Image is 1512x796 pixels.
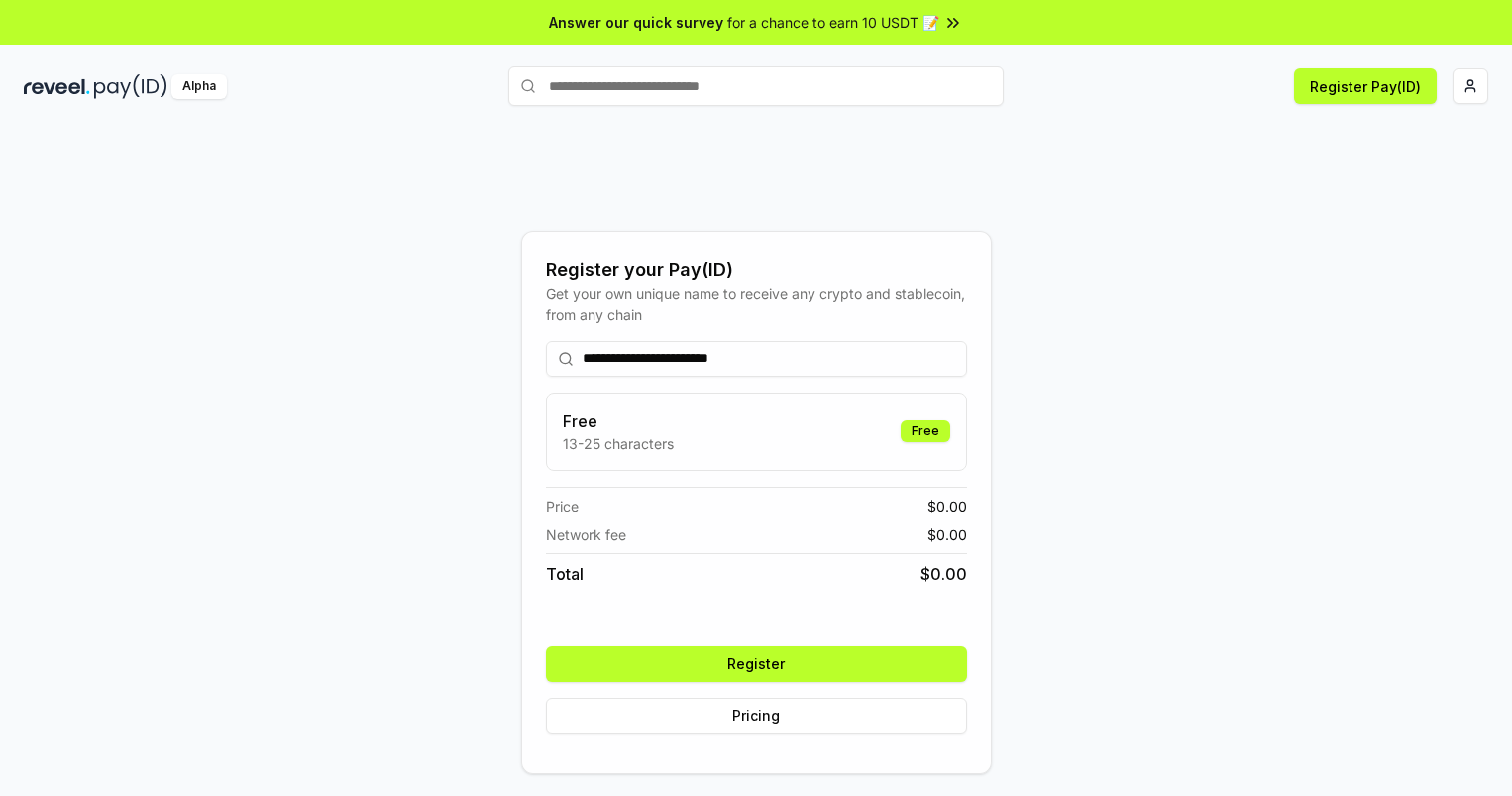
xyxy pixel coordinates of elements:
[546,256,967,284] div: Register your Pay(ID)
[546,496,579,516] span: Price
[546,562,584,586] span: Total
[727,12,939,33] span: for a chance to earn 10 USDT 📝
[546,284,967,325] div: Get your own unique name to receive any crypto and stablecoin, from any chain
[927,524,967,545] span: $ 0.00
[24,74,90,99] img: reveel_dark
[549,12,723,33] span: Answer our quick survey
[546,698,967,734] button: Pricing
[546,524,626,545] span: Network fee
[563,409,674,433] h3: Free
[920,562,967,586] span: $ 0.00
[563,433,674,454] p: 13-25 characters
[546,646,967,682] button: Register
[94,74,167,99] img: pay_id
[901,420,950,442] div: Free
[1294,68,1437,104] button: Register Pay(ID)
[171,74,227,99] div: Alpha
[927,496,967,516] span: $ 0.00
